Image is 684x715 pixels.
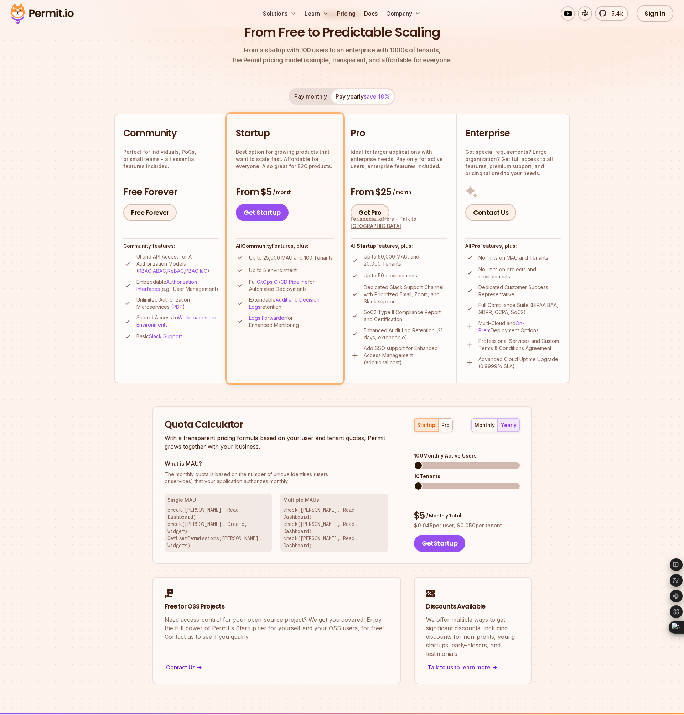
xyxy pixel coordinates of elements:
[414,535,465,552] button: GetStartup
[149,333,182,339] a: Slack Support
[236,127,334,140] h2: Startup
[123,148,219,170] p: Perfect for individuals, PoCs, or small teams - all essential features included.
[302,6,331,21] button: Learn
[478,254,548,261] p: No limits on MAU and Tenants
[465,242,561,250] h4: All Features, plus:
[136,279,197,292] a: Authorization Interfaces
[185,268,198,274] a: PBAC
[167,506,269,549] p: check([PERSON_NAME], Read, Dashboard) check([PERSON_NAME], Create, Widget) GetUserPermissions([PE...
[249,278,334,293] p: Full for Automated Deployments
[136,296,219,310] p: Unlimited Authorization Microservices ( )
[426,602,520,611] h2: Discounts Available
[249,314,334,329] p: for Enhanced Monitoring
[364,284,447,305] p: Dedicated Slack Support Channel with Prioritized Email, Zoom, and Slack support
[236,186,334,199] h3: From $5
[364,345,447,366] p: Add SSO support for Enhanced Access Management (additional cost)
[257,279,308,285] a: GitOps CI/CD Pipeline
[165,471,388,478] span: The monthly quota is based on the number of unique identities (users
[414,510,519,522] div: $ 5
[637,5,673,22] a: Sign In
[426,662,520,672] div: Talk to us to learn more
[123,186,219,199] h3: Free Forever
[351,127,447,140] h2: Pro
[249,315,286,321] a: Logs Forwarder
[7,1,77,26] img: Permit logo
[123,242,219,250] h4: Community features:
[232,45,452,65] p: the Permit pricing model is simple, transparent, and affordable for everyone.
[595,6,628,21] a: 5.4k
[478,266,561,280] p: No limits on projects and environments
[152,577,401,684] a: Free for OSS ProjectsNeed access-control for your open-source project? We got you covered! Enjoy ...
[273,189,291,196] span: / month
[465,148,561,177] p: Got special requirements? Large organization? Get full access to all features, premium support, a...
[351,215,447,230] div: For special offers -
[478,356,561,370] p: Advanced Cloud Uptime Upgrade (0.9999% SLA)
[153,268,166,274] a: ABAC
[351,242,447,250] h4: All Features, plus:
[414,577,532,684] a: Discounts AvailableWe offer multiple ways to get significant discounts, including discounts for n...
[197,663,202,672] span: ->
[138,268,151,274] a: RBAC
[441,422,450,429] div: pro
[383,6,424,21] button: Company
[364,327,447,341] p: Enhanced Audit Log Retention (21 days, extendable)
[173,304,183,310] a: PDP
[351,148,447,170] p: Ideal for larger applications with enterprise needs. Pay only for active users, enterprise featur...
[393,189,411,196] span: / month
[136,278,219,293] p: Embeddable (e.g., User Management)
[136,333,182,340] p: Basic
[414,522,519,529] p: $ 0.045 per user, $ 0.050 per tenant
[426,512,461,519] span: / Monthly Total
[478,320,524,333] a: On-Prem
[471,243,480,249] strong: Pro
[165,662,389,672] div: Contact Us
[244,24,440,41] h1: From Free to Predictable Scaling
[249,254,333,261] p: Up to 25,000 MAU and 100 Tenants
[478,302,561,316] p: Full Compliance Suite (HIPAA BAA, GDPR, CCPA, SoC2)
[249,267,297,274] p: Up to 5 environment
[426,615,520,658] p: We offer multiple ways to get significant discounts, including discounts for non-profits, young s...
[249,296,334,310] p: Extendable retention
[167,268,184,274] a: ReBAC
[465,127,561,140] h2: Enterprise
[165,602,389,611] h2: Free for OSS Projects
[478,338,561,352] p: Professional Services and Custom Terms & Conditions Agreement
[357,243,376,249] strong: Startup
[492,663,497,672] span: ->
[478,284,561,298] p: Dedicated Customer Success Representative
[136,253,219,275] p: UI and API Access for All Authorization Models ( , , , , )
[414,473,519,480] div: 10 Tenants
[260,6,299,21] button: Solutions
[165,471,388,485] p: or services) that your application authorizes monthly.
[364,309,447,323] p: SoC2 Type II Compliance Report and Certification
[236,204,289,221] a: Get Startup
[351,204,389,221] a: Get Pro
[167,496,269,503] h3: Single MAU
[165,434,388,451] p: With a transparent pricing formula based on your user and tenant quotas, Permit grows together wi...
[200,268,207,274] a: IaC
[165,459,388,468] h3: What is MAU?
[242,243,272,249] strong: Community
[361,6,380,21] a: Docs
[475,422,495,429] div: monthly
[364,253,447,267] p: Up to 50,000 MAU, and 20,000 Tenants
[283,506,385,549] p: check([PERSON_NAME], Read, Dashboard) check([PERSON_NAME], Read, Dashboard) check([PERSON_NAME], ...
[249,297,320,310] a: Audit and Decision Logs
[232,45,452,55] span: From a startup with 100 users to an enterprise with 1000s of tenants,
[165,615,389,641] p: Need access-control for your open-source project? We got you covered! Enjoy the full power of Per...
[236,242,334,250] h4: All Features, plus:
[123,204,177,221] a: Free Forever
[283,496,385,503] h3: Multiple MAUs
[364,272,417,279] p: Up to 50 environments
[351,186,447,199] h3: From $25
[414,452,519,459] div: 100 Monthly Active Users
[290,89,331,104] button: Pay monthly
[136,314,219,328] p: Shared Access to
[123,127,219,140] h2: Community
[465,204,516,221] a: Contact Us
[334,6,358,21] a: Pricing
[607,9,623,18] span: 5.4k
[236,148,334,170] p: Best option for growing products that want to scale fast. Affordable for everyone. Also great for...
[478,320,561,334] p: Multi-Cloud and Deployment Options
[165,418,388,431] h2: Quota Calculator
